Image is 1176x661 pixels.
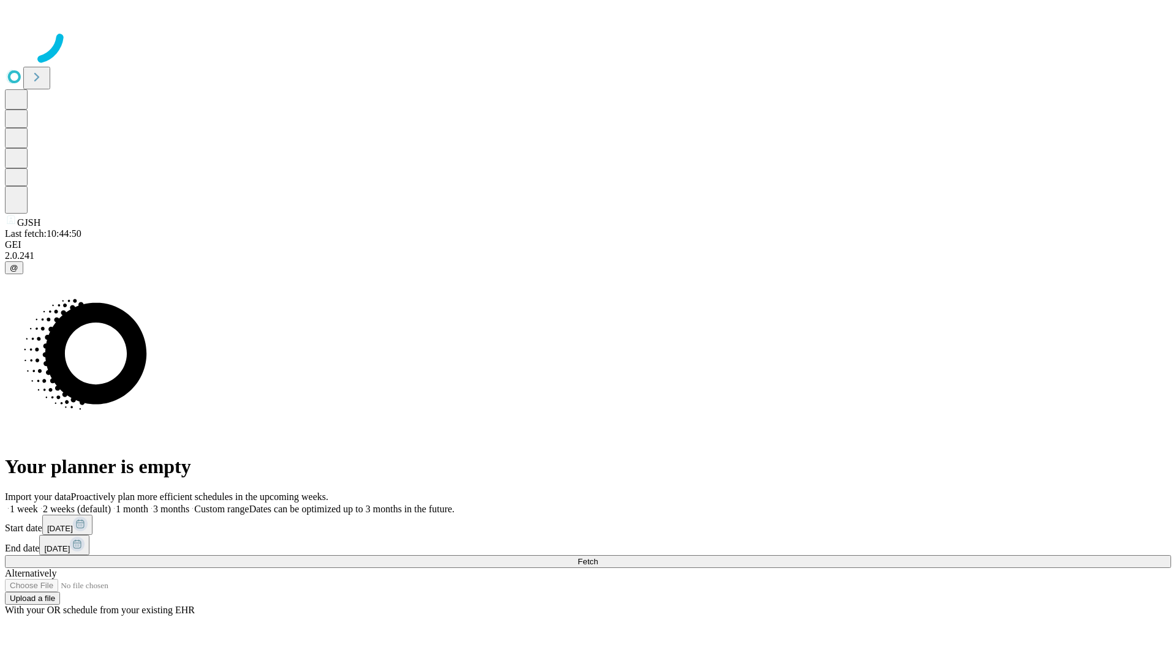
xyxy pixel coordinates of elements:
[44,544,70,553] span: [DATE]
[5,239,1171,250] div: GEI
[5,228,81,239] span: Last fetch: 10:44:50
[71,491,328,502] span: Proactively plan more efficient schedules in the upcoming weeks.
[43,504,111,514] span: 2 weeks (default)
[5,568,56,578] span: Alternatively
[10,263,18,272] span: @
[194,504,249,514] span: Custom range
[5,455,1171,478] h1: Your planner is empty
[39,535,89,555] button: [DATE]
[153,504,189,514] span: 3 months
[10,504,38,514] span: 1 week
[5,555,1171,568] button: Fetch
[5,535,1171,555] div: End date
[42,515,92,535] button: [DATE]
[5,605,195,615] span: With your OR schedule from your existing EHR
[5,261,23,274] button: @
[5,491,71,502] span: Import your data
[5,250,1171,261] div: 2.0.241
[116,504,148,514] span: 1 month
[249,504,454,514] span: Dates can be optimized up to 3 months in the future.
[5,515,1171,535] div: Start date
[5,592,60,605] button: Upload a file
[47,524,73,533] span: [DATE]
[17,217,40,228] span: GJSH
[578,557,598,566] span: Fetch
